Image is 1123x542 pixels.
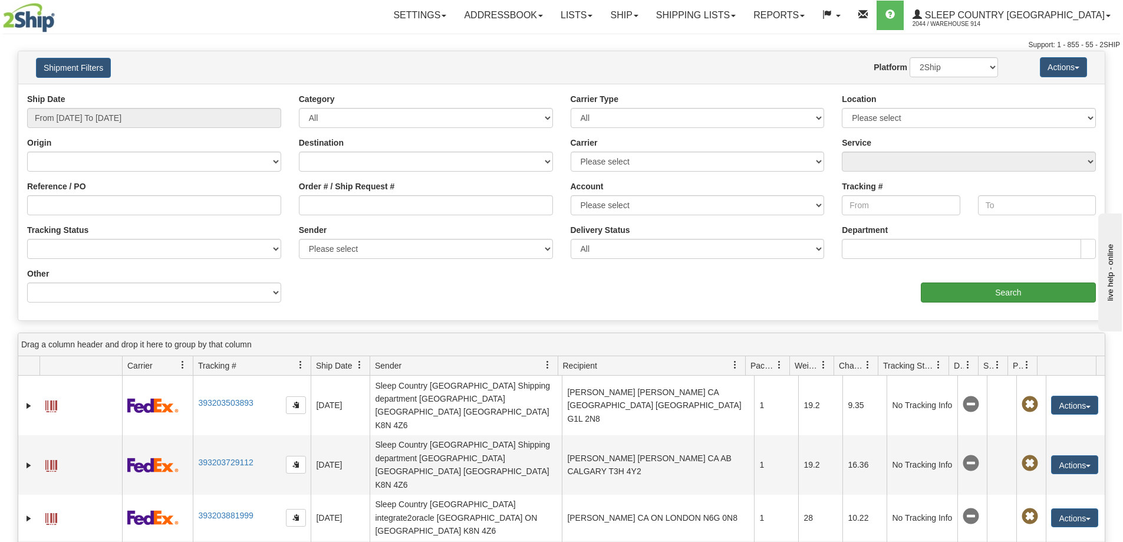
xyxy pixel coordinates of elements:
[311,435,370,495] td: [DATE]
[1096,211,1122,331] iframe: chat widget
[987,355,1007,375] a: Shipment Issues filter column settings
[198,360,236,372] span: Tracking #
[198,398,253,408] a: 393203503893
[45,455,57,474] a: Label
[842,195,960,215] input: From
[904,1,1119,30] a: Sleep Country [GEOGRAPHIC_DATA] 2044 / Warehouse 914
[874,61,907,73] label: Platform
[316,360,352,372] span: Ship Date
[601,1,647,30] a: Ship
[27,268,49,280] label: Other
[928,355,949,375] a: Tracking Status filter column settings
[842,224,888,236] label: Department
[27,93,65,105] label: Ship Date
[842,495,887,541] td: 10.22
[384,1,455,30] a: Settings
[883,360,934,372] span: Tracking Status
[754,495,798,541] td: 1
[127,458,179,472] img: 2 - FedEx Express®
[963,396,979,413] span: No Tracking Info
[798,435,842,495] td: 19.2
[1013,360,1023,372] span: Pickup Status
[913,18,1001,30] span: 2044 / Warehouse 914
[23,513,35,524] a: Expand
[839,360,864,372] span: Charge
[299,224,327,236] label: Sender
[562,435,754,495] td: [PERSON_NAME] [PERSON_NAME] CA AB CALGARY T3H 4Y2
[291,355,311,375] a: Tracking # filter column settings
[1022,455,1038,472] span: Pickup Not Assigned
[887,376,957,435] td: No Tracking Info
[370,376,562,435] td: Sleep Country [GEOGRAPHIC_DATA] Shipping department [GEOGRAPHIC_DATA] [GEOGRAPHIC_DATA] [GEOGRAPH...
[887,435,957,495] td: No Tracking Info
[725,355,745,375] a: Recipient filter column settings
[571,93,618,105] label: Carrier Type
[571,137,598,149] label: Carrier
[286,509,306,527] button: Copy to clipboard
[3,3,55,32] img: logo2044.jpg
[9,10,109,19] div: live help - online
[127,510,179,525] img: 2 - FedEx Express®
[127,360,153,372] span: Carrier
[299,93,335,105] label: Category
[963,508,979,525] span: No Tracking Info
[798,376,842,435] td: 19.2
[921,283,1096,303] input: Search
[36,58,111,78] button: Shipment Filters
[370,435,562,495] td: Sleep Country [GEOGRAPHIC_DATA] Shipping department [GEOGRAPHIC_DATA] [GEOGRAPHIC_DATA] [GEOGRAPH...
[286,456,306,474] button: Copy to clipboard
[45,508,57,527] a: Label
[1017,355,1037,375] a: Pickup Status filter column settings
[311,495,370,541] td: [DATE]
[27,180,86,192] label: Reference / PO
[754,435,798,495] td: 1
[647,1,745,30] a: Shipping lists
[311,376,370,435] td: [DATE]
[754,376,798,435] td: 1
[198,511,253,520] a: 393203881999
[1022,396,1038,413] span: Pickup Not Assigned
[769,355,789,375] a: Packages filter column settings
[963,455,979,472] span: No Tracking Info
[198,458,253,467] a: 393203729112
[922,10,1105,20] span: Sleep Country [GEOGRAPHIC_DATA]
[127,398,179,413] img: 2 - FedEx Express®
[562,495,754,541] td: [PERSON_NAME] CA ON LONDON N6G 0N8
[954,360,964,372] span: Delivery Status
[299,180,395,192] label: Order # / Ship Request #
[370,495,562,541] td: Sleep Country [GEOGRAPHIC_DATA] integrate2oracle [GEOGRAPHIC_DATA] ON [GEOGRAPHIC_DATA] K8N 4Z6
[23,459,35,471] a: Expand
[745,1,814,30] a: Reports
[750,360,775,372] span: Packages
[45,395,57,414] a: Label
[23,400,35,412] a: Expand
[983,360,993,372] span: Shipment Issues
[27,224,88,236] label: Tracking Status
[858,355,878,375] a: Charge filter column settings
[958,355,978,375] a: Delivery Status filter column settings
[571,224,630,236] label: Delivery Status
[842,376,887,435] td: 9.35
[375,360,401,372] span: Sender
[552,1,601,30] a: Lists
[1040,57,1087,77] button: Actions
[299,137,344,149] label: Destination
[538,355,558,375] a: Sender filter column settings
[842,180,882,192] label: Tracking #
[18,333,1105,356] div: grid grouping header
[286,396,306,414] button: Copy to clipboard
[814,355,834,375] a: Weight filter column settings
[1051,396,1098,415] button: Actions
[27,137,51,149] label: Origin
[1022,508,1038,525] span: Pickup Not Assigned
[798,495,842,541] td: 28
[562,376,754,435] td: [PERSON_NAME] [PERSON_NAME] CA [GEOGRAPHIC_DATA] [GEOGRAPHIC_DATA] G1L 2N8
[173,355,193,375] a: Carrier filter column settings
[455,1,552,30] a: Addressbook
[350,355,370,375] a: Ship Date filter column settings
[1051,508,1098,527] button: Actions
[887,495,957,541] td: No Tracking Info
[795,360,819,372] span: Weight
[563,360,597,372] span: Recipient
[571,180,604,192] label: Account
